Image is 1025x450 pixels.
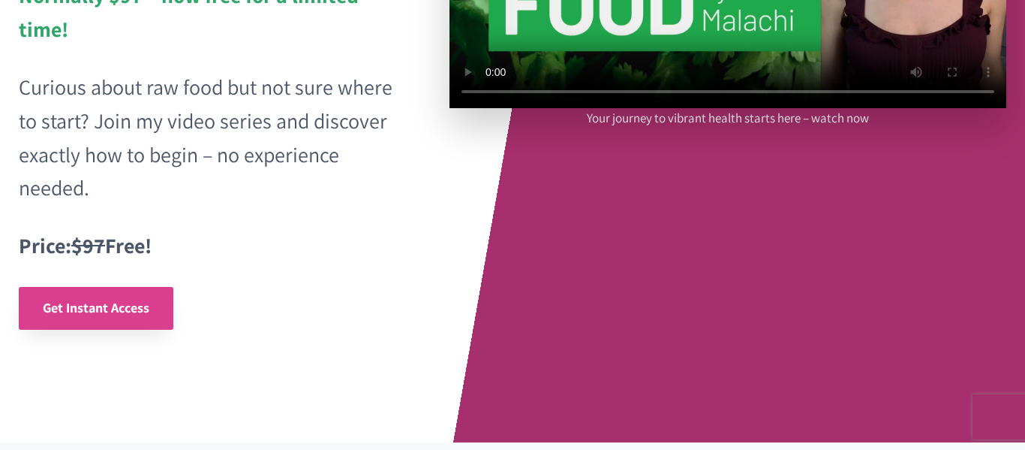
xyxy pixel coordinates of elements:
[19,287,173,330] a: Get Instant Access
[19,231,152,259] strong: Price: Free!
[43,299,149,316] span: Get Instant Access
[587,108,869,128] p: Your journey to vibrant health starts here – watch now
[71,231,105,259] s: $97
[19,71,401,205] p: Curious about raw food but not sure where to start? Join my video series and discover exactly how...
